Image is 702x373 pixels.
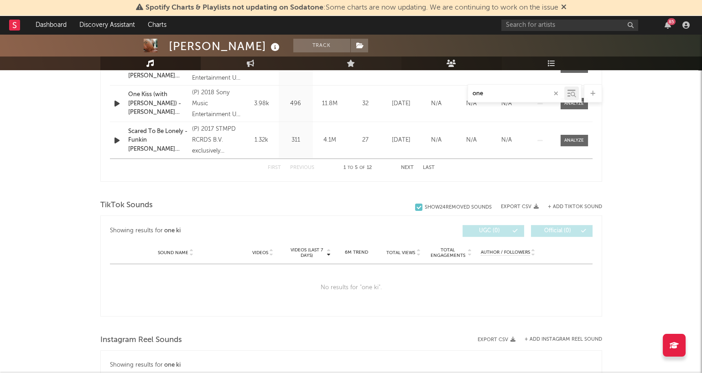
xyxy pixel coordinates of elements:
span: Instagram Reel Sounds [100,335,182,346]
a: Scared To Be Lonely - Funkin [PERSON_NAME] Remix [128,127,188,154]
div: N/A [456,99,487,108]
button: Last [423,165,435,170]
div: [DATE] [386,136,416,145]
div: one ki [164,360,181,371]
button: + Add Instagram Reel Sound [525,337,602,342]
div: 4.1M [315,136,345,145]
div: N/A [456,136,487,145]
span: of [359,166,365,170]
div: Show 24 Removed Sounds [425,204,492,210]
input: Search by song name or URL [468,90,564,97]
div: 6M Trend [335,249,378,256]
span: : Some charts are now updating. We are continuing to work on the issue [146,4,558,11]
a: One Kiss (with [PERSON_NAME]) - [PERSON_NAME] Remix [128,90,188,117]
button: Previous [290,165,314,170]
span: Sound Name [158,250,188,255]
a: Discovery Assistant [73,16,141,34]
div: N/A [491,136,522,145]
span: Videos [252,250,268,255]
button: UGC(0) [463,225,524,237]
div: N/A [421,99,452,108]
div: 1 5 12 [333,163,383,174]
div: Showing results for [110,360,593,371]
button: Track [293,39,350,52]
div: (P) 2018 Sony Music Entertainment UK Limited [192,87,242,120]
div: 311 [281,136,311,145]
a: Dashboard [29,16,73,34]
span: Total Engagements [429,247,466,258]
button: Official(0) [531,225,593,237]
button: Next [401,165,414,170]
span: Total Views [386,250,415,255]
span: Official ( 0 ) [537,228,579,234]
div: + Add Instagram Reel Sound [515,337,602,342]
div: 11.8M [315,99,345,108]
button: + Add TikTok Sound [539,204,602,209]
a: Charts [141,16,173,34]
div: 496 [281,99,311,108]
button: + Add TikTok Sound [548,204,602,209]
button: First [268,165,281,170]
button: Export CSV [501,204,539,209]
span: UGC ( 0 ) [468,228,510,234]
div: No results for " one ki ". [110,264,593,312]
div: 85 [667,18,676,25]
input: Search for artists [501,20,638,31]
span: Videos (last 7 days) [288,247,325,258]
div: 27 [349,136,381,145]
div: one ki [164,225,181,236]
span: Author / Followers [481,250,530,255]
div: N/A [491,99,522,108]
div: Showing results for [110,225,351,237]
button: Export CSV [478,337,515,342]
span: Dismiss [561,4,567,11]
div: [PERSON_NAME] [169,39,282,54]
div: [DATE] [386,99,416,108]
div: 1.32k [247,136,276,145]
div: N/A [421,136,452,145]
div: 3.98k [247,99,276,108]
div: 32 [349,99,381,108]
span: TikTok Sounds [100,200,153,211]
span: to [348,166,353,170]
span: Spotify Charts & Playlists not updating on Sodatone [146,4,323,11]
div: (P) 2017 STMPD RCRDS B.V. exclusively licensed to Epic Amsterdam, a divison of Sony Music Enterta... [192,124,242,157]
button: 85 [665,21,671,29]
